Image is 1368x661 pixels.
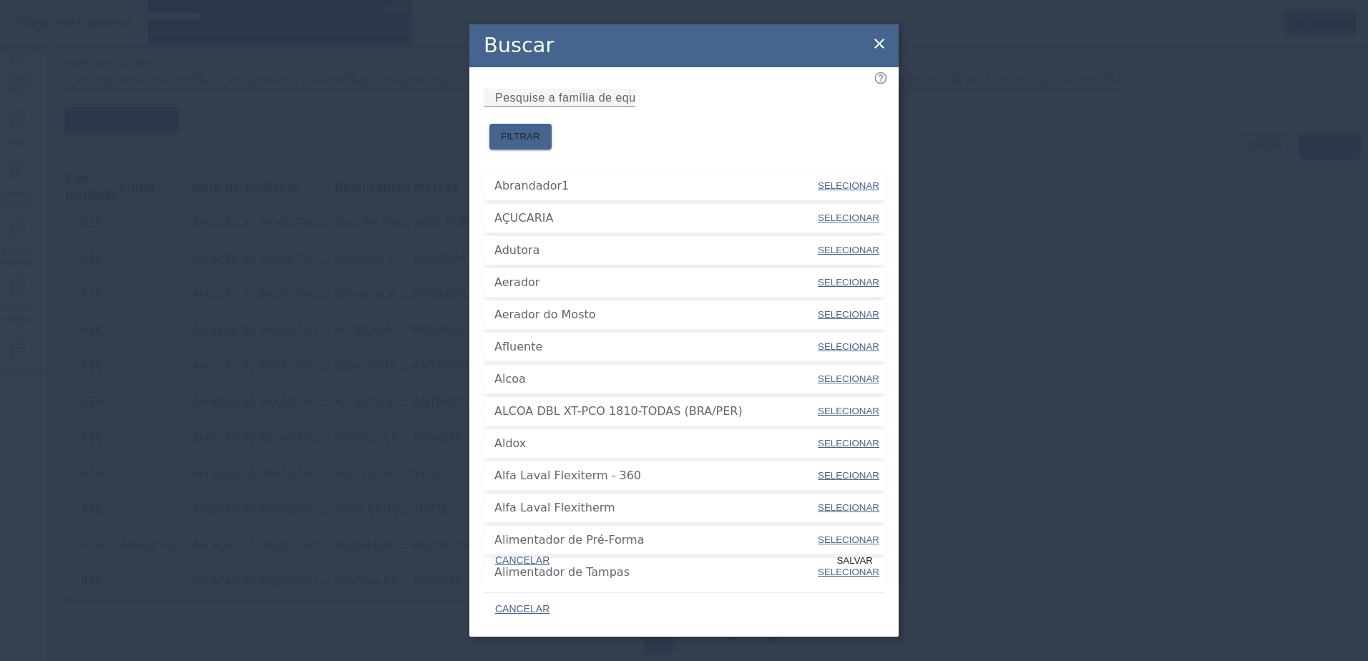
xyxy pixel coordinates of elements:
[816,431,881,456] button: SELECIONAR
[818,373,879,384] span: SELECIONAR
[816,398,881,424] button: SELECIONAR
[818,180,879,191] span: SELECIONAR
[494,177,816,195] span: Abrandador1
[494,338,816,356] span: Afluente
[818,212,879,223] span: SELECIONAR
[836,554,873,568] span: SALVAR
[818,309,879,320] span: SELECIONAR
[816,495,881,521] button: SELECIONAR
[818,406,879,416] span: SELECIONAR
[494,467,816,484] span: Alfa Laval Flexiterm - 360
[494,274,816,291] span: Aerador
[818,277,879,288] span: SELECIONAR
[494,371,816,388] span: Alcoa
[495,554,549,568] span: CANCELAR
[494,532,816,549] span: Alimentador de Pré-Forma
[816,334,881,360] button: SELECIONAR
[818,502,879,513] span: SELECIONAR
[494,210,816,227] span: AÇUCARIA
[816,302,881,328] button: SELECIONAR
[816,463,881,489] button: SELECIONAR
[818,245,879,255] span: SELECIONAR
[494,242,816,259] span: Adutora
[494,435,816,452] span: Aldox
[816,270,881,295] button: SELECIONAR
[494,499,816,516] span: Alfa Laval Flexitherm
[484,548,561,574] button: CANCELAR
[825,548,884,574] button: SALVAR
[818,470,879,481] span: SELECIONAR
[494,403,816,420] span: ALCOA DBL XT-PCO 1810-TODAS (BRA/PER)
[818,438,879,449] span: SELECIONAR
[816,205,881,231] button: SELECIONAR
[494,306,816,323] span: Aerador do Mosto
[816,173,881,199] button: SELECIONAR
[816,366,881,392] button: SELECIONAR
[816,238,881,263] button: SELECIONAR
[818,341,879,352] span: SELECIONAR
